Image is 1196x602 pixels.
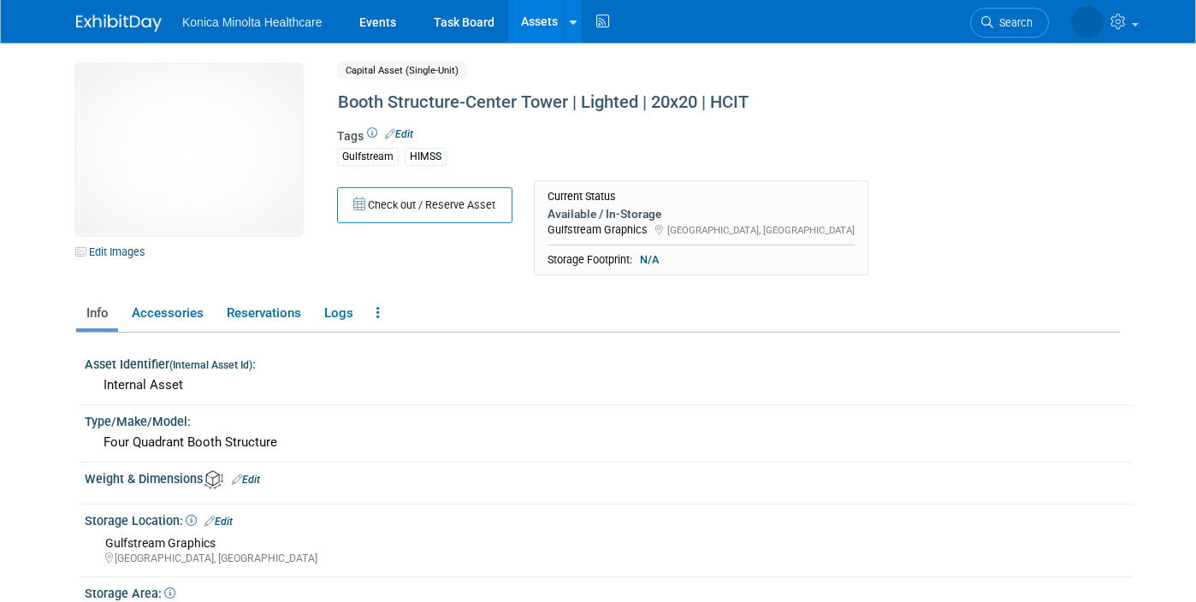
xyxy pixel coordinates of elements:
[76,298,118,328] a: Info
[548,223,648,236] span: Gulfstream Graphics
[314,298,363,328] a: Logs
[405,148,447,166] div: HIMSS
[548,190,855,204] div: Current Status
[85,508,1133,530] div: Storage Location:
[76,15,162,32] img: ExhibitDay
[216,298,311,328] a: Reservations
[85,351,1133,373] div: Asset Identifier :
[332,87,1024,118] div: Booth Structure-Center Tower | Lighted | 20x20 | HCIT
[667,224,855,236] span: [GEOGRAPHIC_DATA], [GEOGRAPHIC_DATA]
[337,127,1024,177] div: Tags
[76,241,152,263] a: Edit Images
[337,62,467,80] span: Capital Asset (Single-Unit)
[232,474,260,486] a: Edit
[385,128,413,140] a: Edit
[182,15,322,29] span: Konica Minolta Healthcare
[337,148,399,166] div: Gulfstream
[98,372,1120,398] div: Internal Asset
[98,429,1120,456] div: Four Quadrant Booth Structure
[337,187,512,223] button: Check out / Reserve Asset
[1071,6,1104,38] img: Annette O'Mahoney
[204,470,223,489] img: Asset Weight and Dimensions
[105,536,216,550] span: Gulfstream Graphics
[993,16,1033,29] span: Search
[85,409,1133,430] div: Type/Make/Model:
[121,298,213,328] a: Accessories
[105,552,1120,566] div: [GEOGRAPHIC_DATA], [GEOGRAPHIC_DATA]
[169,359,252,371] small: (Internal Asset Id)
[548,206,855,221] div: Available / In-Storage
[970,8,1049,38] a: Search
[635,252,664,268] span: N/A
[76,64,302,235] img: View Asset Images
[204,516,233,528] a: Edit
[85,466,1133,489] div: Weight & Dimensions
[548,252,855,268] div: Storage Footprint:
[85,587,175,600] span: Storage Area:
